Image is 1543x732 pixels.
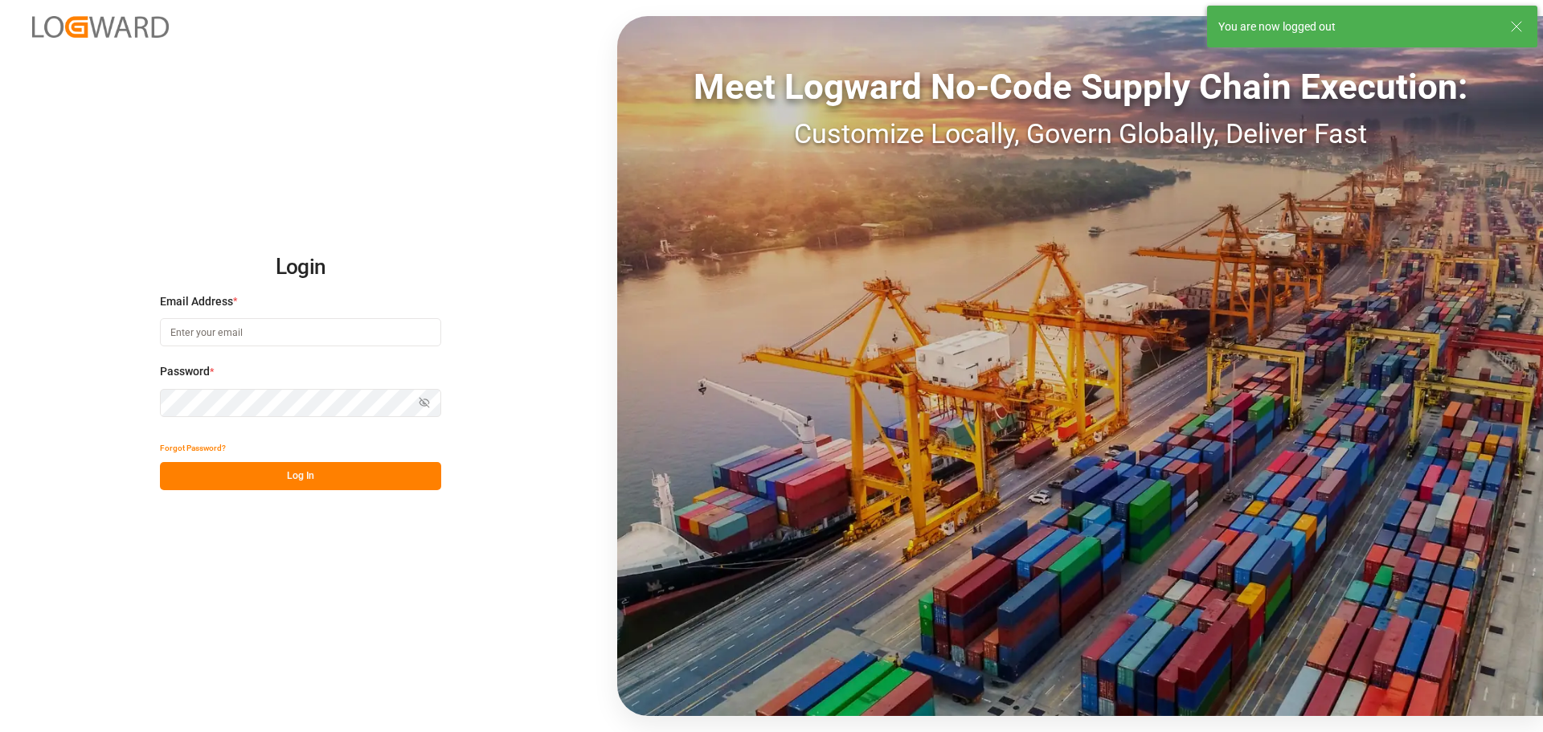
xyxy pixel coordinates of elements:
span: Password [160,363,210,380]
span: Email Address [160,293,233,310]
img: Logward_new_orange.png [32,16,169,38]
input: Enter your email [160,318,441,346]
div: Customize Locally, Govern Globally, Deliver Fast [617,113,1543,154]
button: Log In [160,462,441,490]
div: You are now logged out [1218,18,1495,35]
h2: Login [160,242,441,293]
button: Forgot Password? [160,434,226,462]
div: Meet Logward No-Code Supply Chain Execution: [617,60,1543,113]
